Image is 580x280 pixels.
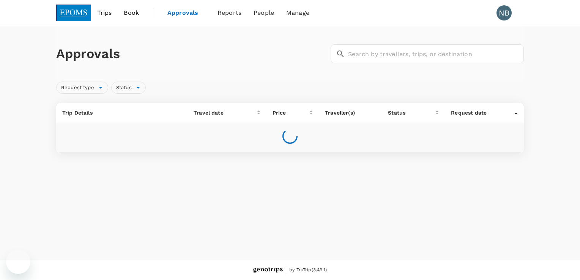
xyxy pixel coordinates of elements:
span: People [254,8,274,17]
div: Price [273,109,309,116]
div: Status [111,82,146,94]
img: EPOMS SDN BHD [56,5,91,21]
div: Request type [56,82,108,94]
span: Request type [57,84,99,91]
div: Request date [451,109,514,116]
p: Traveller(s) [325,109,376,116]
input: Search by travellers, trips, or destination [348,44,524,63]
h1: Approvals [56,46,328,62]
span: Book [124,8,139,17]
img: Genotrips - EPOMS [253,267,283,273]
p: Trip Details [62,109,181,116]
div: Status [388,109,435,116]
span: by TruTrip ( 3.49.1 ) [289,266,327,274]
span: Manage [286,8,309,17]
div: NB [496,5,512,20]
span: Trips [97,8,112,17]
span: Approvals [167,8,205,17]
iframe: Button to launch messaging window [6,250,30,274]
span: Reports [217,8,241,17]
div: Travel date [194,109,257,116]
span: Status [112,84,136,91]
